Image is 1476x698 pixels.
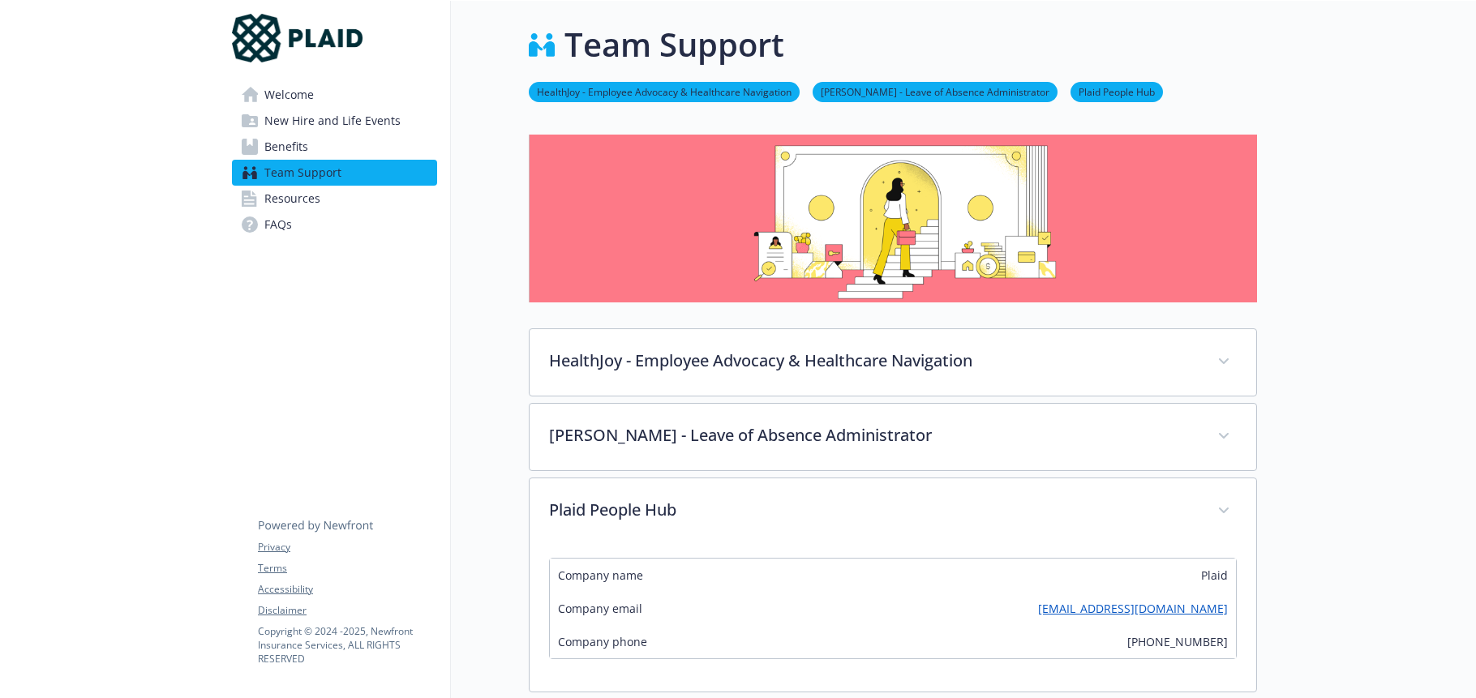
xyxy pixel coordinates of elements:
[549,349,1198,373] p: HealthJoy - Employee Advocacy & Healthcare Navigation
[232,212,437,238] a: FAQs
[1038,600,1228,617] a: [EMAIL_ADDRESS][DOMAIN_NAME]
[232,82,437,108] a: Welcome
[264,186,320,212] span: Resources
[258,624,436,666] p: Copyright © 2024 - 2025 , Newfront Insurance Services, ALL RIGHTS RESERVED
[558,633,647,650] span: Company phone
[264,108,401,134] span: New Hire and Life Events
[258,582,436,597] a: Accessibility
[529,84,800,99] a: HealthJoy - Employee Advocacy & Healthcare Navigation
[530,478,1256,545] div: Plaid People Hub
[258,540,436,555] a: Privacy
[549,423,1198,447] p: [PERSON_NAME] - Leave of Absence Administrator
[264,160,341,186] span: Team Support
[1201,567,1228,584] span: Plaid
[558,567,643,584] span: Company name
[232,186,437,212] a: Resources
[558,600,642,617] span: Company email
[232,108,437,134] a: New Hire and Life Events
[232,134,437,160] a: Benefits
[1127,633,1228,650] span: [PHONE_NUMBER]
[258,603,436,618] a: Disclaimer
[232,160,437,186] a: Team Support
[564,20,784,69] h1: Team Support
[529,135,1257,302] img: team support page banner
[530,329,1256,396] div: HealthJoy - Employee Advocacy & Healthcare Navigation
[1071,84,1163,99] a: Plaid People Hub
[549,498,1198,522] p: Plaid People Hub
[264,82,314,108] span: Welcome
[264,212,292,238] span: FAQs
[264,134,308,160] span: Benefits
[530,404,1256,470] div: [PERSON_NAME] - Leave of Absence Administrator
[530,545,1256,692] div: Plaid People Hub
[258,561,436,576] a: Terms
[813,84,1058,99] a: [PERSON_NAME] - Leave of Absence Administrator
